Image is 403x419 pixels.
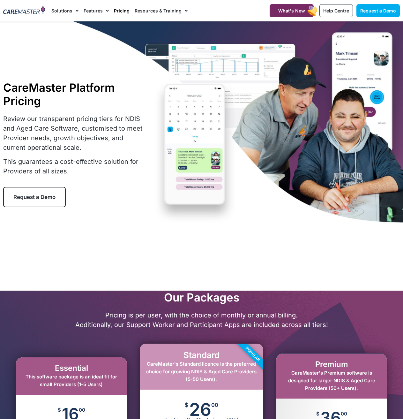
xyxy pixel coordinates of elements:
span: CareMaster's Premium software is designed for larger NDIS & Aged Care Providers (50+ Users). [288,370,375,391]
span: What's New [278,8,305,13]
img: CareMaster Logo [3,6,45,15]
h1: CareMaster Platform Pricing [3,81,144,108]
span: Help Centre [323,8,349,13]
h2: Essential [22,364,121,373]
span: CareMaster's Standard licence is the preferred choice for growing NDIS & Aged Care Providers (5-5... [146,361,257,382]
span: 00 [341,411,347,416]
h2: Premium [283,360,380,369]
h2: Our Packages [6,291,397,304]
a: What's New [270,4,314,17]
span: $ [185,402,188,408]
a: Request a Demo [3,187,66,207]
span: $ [58,408,61,412]
a: Request a Demo [356,4,400,17]
p: This guarantees a cost-effective solution for Providers of all sizes. [3,157,144,176]
span: Request a Demo [360,8,396,13]
p: Pricing is per user, with the choice of monthly or annual billing. Additionally, our Support Work... [6,310,397,330]
a: Help Centre [319,4,353,17]
p: Review our transparent pricing tiers for NDIS and Aged Care Software, customised to meet Provider... [3,114,144,152]
span: 26 [189,402,211,416]
span: 00 [79,408,85,412]
span: 00 [211,402,218,408]
div: Popular [216,318,289,391]
span: $ [316,411,319,416]
h2: Standard [146,350,257,360]
span: This software package is an ideal fit for small Providers (1-5 Users) [26,374,117,387]
span: Request a Demo [13,194,56,200]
